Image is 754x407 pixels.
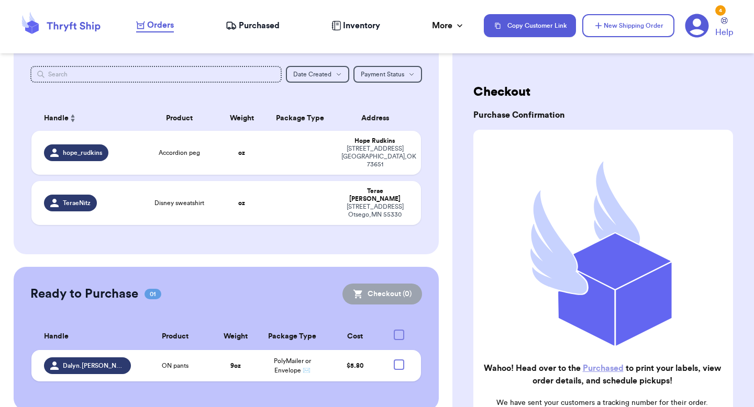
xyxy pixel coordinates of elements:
[343,19,380,32] span: Inventory
[715,26,733,39] span: Help
[69,112,77,125] button: Sort ascending
[484,14,576,37] button: Copy Customer Link
[326,323,383,350] th: Cost
[341,137,408,145] div: Hope Rudkins
[293,71,331,77] span: Date Created
[162,361,188,370] span: ON pants
[136,19,174,32] a: Orders
[335,106,421,131] th: Address
[473,84,733,100] h2: Checkout
[226,19,280,32] a: Purchased
[432,19,465,32] div: More
[63,199,91,207] span: TeraeNitz
[341,145,408,168] div: [STREET_ADDRESS] [GEOGRAPHIC_DATA] , OK 73651
[159,149,200,157] span: Accordion peg
[286,66,349,83] button: Date Created
[347,363,363,369] span: $ 5.80
[137,323,213,350] th: Product
[715,5,726,16] div: 4
[230,363,241,369] strong: 9 oz
[482,362,723,387] h2: Wahoo! Head over to the to print your labels, view order details, and schedule pickups!
[238,150,245,156] strong: oz
[583,364,624,372] a: Purchased
[63,361,125,370] span: Dalyn.[PERSON_NAME]
[213,323,259,350] th: Weight
[342,284,422,304] button: Checkout (0)
[361,71,404,77] span: Payment Status
[685,14,709,38] a: 4
[274,358,311,374] span: PolyMailer or Envelope ✉️
[154,199,204,207] span: Disney sweatshirt
[218,106,265,131] th: Weight
[63,149,102,157] span: hope_rudkins
[341,187,408,203] div: Terae [PERSON_NAME]
[145,289,161,299] span: 01
[147,19,174,31] span: Orders
[353,66,422,83] button: Payment Status
[473,109,733,121] h3: Purchase Confirmation
[239,19,280,32] span: Purchased
[44,113,69,124] span: Handle
[715,17,733,39] a: Help
[238,200,245,206] strong: oz
[265,106,335,131] th: Package Type
[582,14,674,37] button: New Shipping Order
[341,203,408,219] div: [STREET_ADDRESS] Otsego , MN 55330
[258,323,326,350] th: Package Type
[30,66,282,83] input: Search
[30,286,138,302] h2: Ready to Purchase
[44,331,69,342] span: Handle
[331,19,380,32] a: Inventory
[140,106,218,131] th: Product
